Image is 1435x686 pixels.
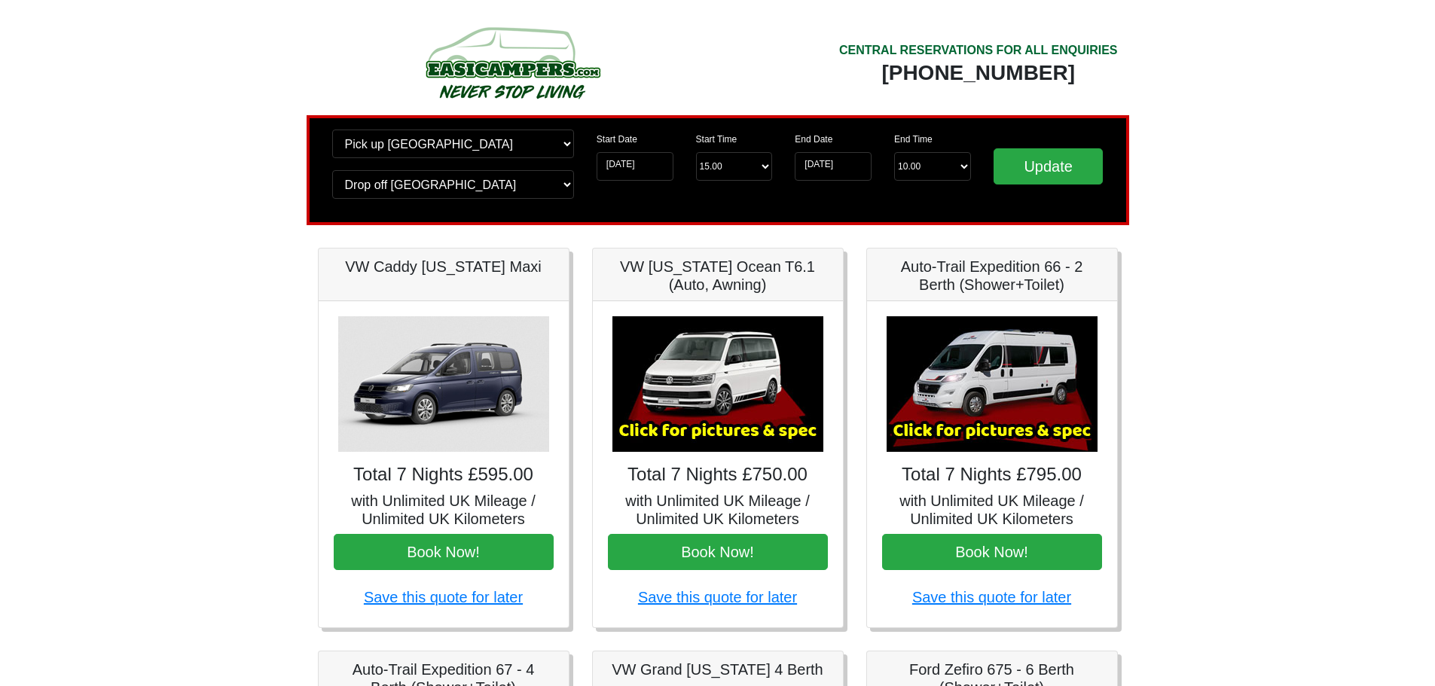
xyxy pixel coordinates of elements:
[994,148,1104,184] input: Update
[334,464,554,486] h4: Total 7 Nights £595.00
[839,59,1118,87] div: [PHONE_NUMBER]
[608,492,828,528] h5: with Unlimited UK Mileage / Unlimited UK Kilometers
[912,589,1071,605] a: Save this quote for later
[338,316,549,452] img: VW Caddy California Maxi
[882,492,1102,528] h5: with Unlimited UK Mileage / Unlimited UK Kilometers
[597,152,673,181] input: Start Date
[882,534,1102,570] button: Book Now!
[795,133,832,146] label: End Date
[638,589,797,605] a: Save this quote for later
[795,152,872,181] input: Return Date
[364,589,523,605] a: Save this quote for later
[597,133,637,146] label: Start Date
[612,316,823,452] img: VW California Ocean T6.1 (Auto, Awning)
[696,133,737,146] label: Start Time
[894,133,933,146] label: End Time
[839,41,1118,59] div: CENTRAL RESERVATIONS FOR ALL ENQUIRIES
[882,464,1102,486] h4: Total 7 Nights £795.00
[369,21,655,104] img: campers-checkout-logo.png
[608,660,828,678] h5: VW Grand [US_STATE] 4 Berth
[608,534,828,570] button: Book Now!
[887,316,1098,452] img: Auto-Trail Expedition 66 - 2 Berth (Shower+Toilet)
[334,492,554,528] h5: with Unlimited UK Mileage / Unlimited UK Kilometers
[882,258,1102,294] h5: Auto-Trail Expedition 66 - 2 Berth (Shower+Toilet)
[608,258,828,294] h5: VW [US_STATE] Ocean T6.1 (Auto, Awning)
[334,258,554,276] h5: VW Caddy [US_STATE] Maxi
[608,464,828,486] h4: Total 7 Nights £750.00
[334,534,554,570] button: Book Now!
